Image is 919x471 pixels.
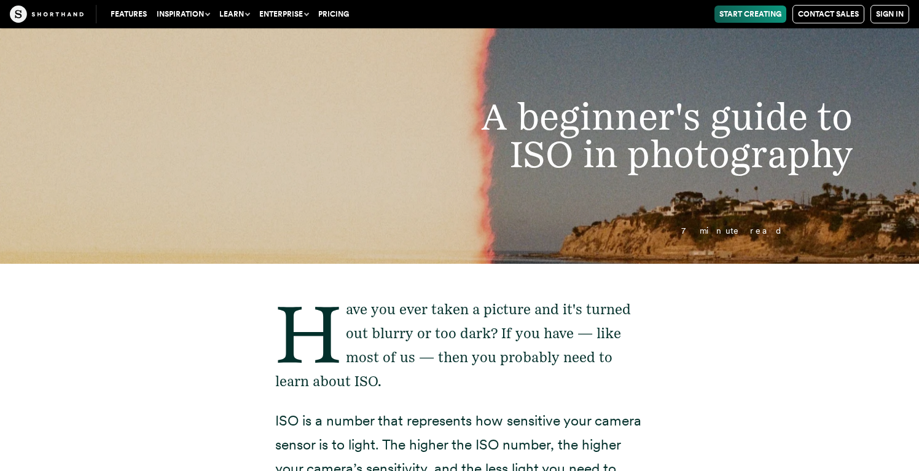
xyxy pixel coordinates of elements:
[106,6,152,23] a: Features
[10,6,84,23] img: The Craft
[111,226,807,235] p: 7 minute read
[254,6,313,23] button: Enterprise
[313,6,354,23] a: Pricing
[714,6,786,23] a: Start Creating
[870,5,909,23] a: Sign in
[152,6,214,23] button: Inspiration
[214,6,254,23] button: Learn
[275,298,644,394] p: Have you ever taken a picture and it's turned out blurry or too dark? If you have — like most of ...
[390,98,877,173] h1: A beginner's guide to ISO in photography
[792,5,864,23] a: Contact Sales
